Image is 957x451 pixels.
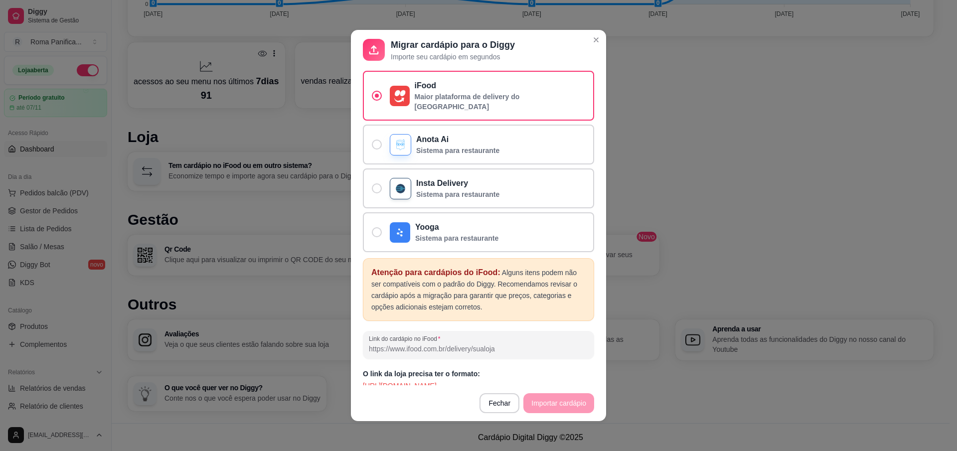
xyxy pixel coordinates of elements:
[415,80,586,92] p: iFood
[394,182,407,195] img: insta delivery
[363,381,594,391] p: [URL][DOMAIN_NAME]
[588,32,604,48] button: Close
[394,90,406,102] img: ifood_logo
[363,370,480,378] span: O link da loja precisa ter o formato:
[394,226,406,239] img: yooga
[369,344,588,354] input: Link do cardápio no iFood
[415,221,498,233] p: Yooga
[479,393,519,413] button: Fechar
[416,177,499,189] p: Insta Delivery
[416,134,499,146] p: Anota Ai
[416,189,499,199] p: Sistema para restaurante
[415,233,498,243] p: Sistema para restaurante
[371,268,500,277] span: Atenção para cardápios do iFood:
[369,334,444,343] label: Link do cardápio no iFood
[416,146,499,155] p: Sistema para restaurante
[391,38,515,52] p: Migrar cardápio para o Diggy
[391,52,515,62] p: Importe seu cardápio em segundos
[371,267,586,312] p: Alguns itens podem não ser compatíveis com o padrão do Diggy. Recomendamos revisar o cardápio apó...
[363,55,594,252] div: De onde quer importar?
[415,92,586,112] p: Maior plataforma de delivery do [GEOGRAPHIC_DATA]
[394,139,407,151] img: anota ai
